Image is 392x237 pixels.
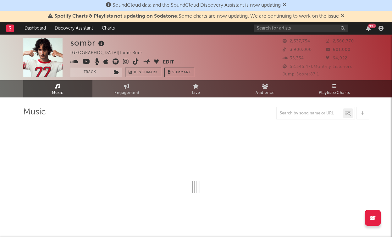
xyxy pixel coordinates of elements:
[341,14,345,19] span: Dismiss
[54,14,177,19] span: Spotify Charts & Playlists not updating on Sodatone
[283,48,312,52] span: 3,900,000
[283,39,310,43] span: 2,337,754
[300,80,369,97] a: Playlists/Charts
[326,56,347,60] span: 64,922
[164,68,194,77] button: Summary
[114,89,140,97] span: Engagement
[256,89,275,97] span: Audience
[70,68,110,77] button: Track
[54,14,339,19] span: : Some charts are now updating. We are continuing to work on the issue
[283,56,304,60] span: 35,334
[134,69,158,76] span: Benchmark
[368,24,376,28] div: 99 +
[366,26,371,31] button: 99+
[254,25,348,32] input: Search for artists
[125,68,161,77] a: Benchmark
[20,22,50,35] a: Dashboard
[283,72,319,76] span: Jump Score: 87.1
[231,80,300,97] a: Audience
[283,65,352,69] span: 58,345,470 Monthly Listeners
[326,39,354,43] span: 2,560,770
[192,89,200,97] span: Live
[70,38,106,48] div: sombr
[52,89,63,97] span: Music
[326,48,351,52] span: 601,000
[92,80,162,97] a: Engagement
[70,49,150,57] div: [GEOGRAPHIC_DATA] | Indie Rock
[172,71,191,74] span: Summary
[277,111,343,116] input: Search by song name or URL
[23,80,92,97] a: Music
[319,89,350,97] span: Playlists/Charts
[283,3,286,8] span: Dismiss
[113,3,281,8] span: SoundCloud data and the SoundCloud Discovery Assistant is now updating
[97,22,119,35] a: Charts
[50,22,97,35] a: Discovery Assistant
[162,80,231,97] a: Live
[163,58,174,66] button: Edit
